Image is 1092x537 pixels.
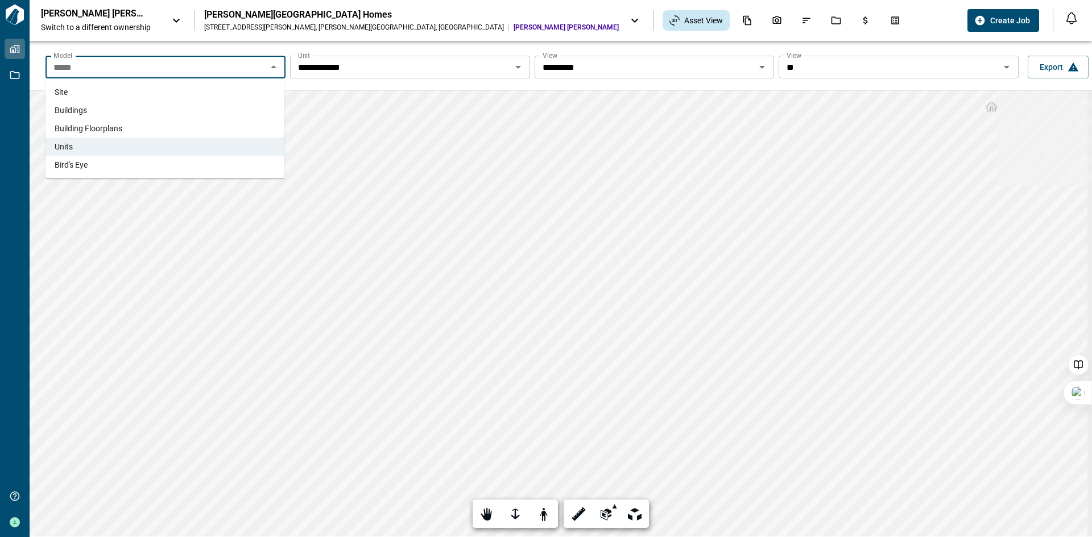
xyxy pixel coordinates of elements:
[41,8,143,19] p: [PERSON_NAME] [PERSON_NAME]
[41,22,160,33] span: Switch to a different ownership
[684,15,723,26] span: Asset View
[990,15,1030,26] span: Create Job
[514,23,619,32] span: [PERSON_NAME] [PERSON_NAME]
[204,9,619,20] div: [PERSON_NAME][GEOGRAPHIC_DATA] Homes
[53,51,72,60] label: Model
[787,51,801,60] label: View
[854,11,878,30] div: Budgets
[663,10,730,31] div: Asset View
[999,59,1015,75] button: Open
[824,11,848,30] div: Jobs
[266,59,282,75] button: Close
[543,51,557,60] label: View
[967,9,1039,32] button: Create Job
[1062,9,1081,27] button: Open notification feed
[55,86,68,98] span: Site
[55,159,88,170] span: Bird's Eye
[765,11,789,30] div: Photos
[55,123,122,134] span: Building Floorplans
[55,141,73,152] span: Units
[795,11,818,30] div: Issues & Info
[1028,56,1089,78] button: Export
[735,11,759,30] div: Documents
[298,51,310,60] label: Unit
[55,105,87,116] span: Buildings
[510,59,526,75] button: Open
[204,23,504,32] div: [STREET_ADDRESS][PERSON_NAME] , [PERSON_NAME][GEOGRAPHIC_DATA] , [GEOGRAPHIC_DATA]
[754,59,770,75] button: Open
[1040,61,1063,73] span: Export
[883,11,907,30] div: Takeoff Center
